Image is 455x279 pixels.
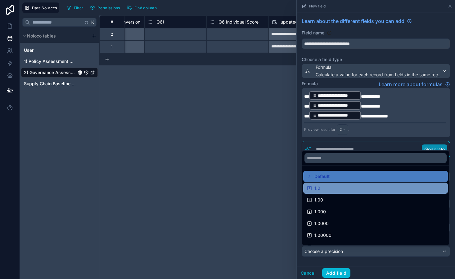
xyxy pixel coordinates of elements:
span: Permissions [97,6,120,10]
span: 1.000 [314,208,326,215]
span: 1.00000 [314,232,331,239]
span: Filter [74,6,83,10]
a: Permissions [88,3,124,12]
button: Permissions [88,3,122,12]
button: Data Sources [22,2,59,13]
div: 1 [111,44,113,49]
span: 1.00 [314,196,323,204]
button: Filter [64,3,86,12]
span: Default [314,173,330,180]
div: 2 [111,32,113,37]
span: Q6 Individual Score [218,19,259,25]
button: Find column [125,3,159,12]
span: 1.0 [314,184,320,192]
span: updated at [281,19,303,25]
span: 1.000000 [314,243,334,251]
span: Find column [134,6,157,10]
span: Data Sources [32,6,57,10]
span: Q6) [156,19,164,25]
div: # [104,20,119,24]
span: 1.0000 [314,220,329,227]
span: K [91,20,95,24]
